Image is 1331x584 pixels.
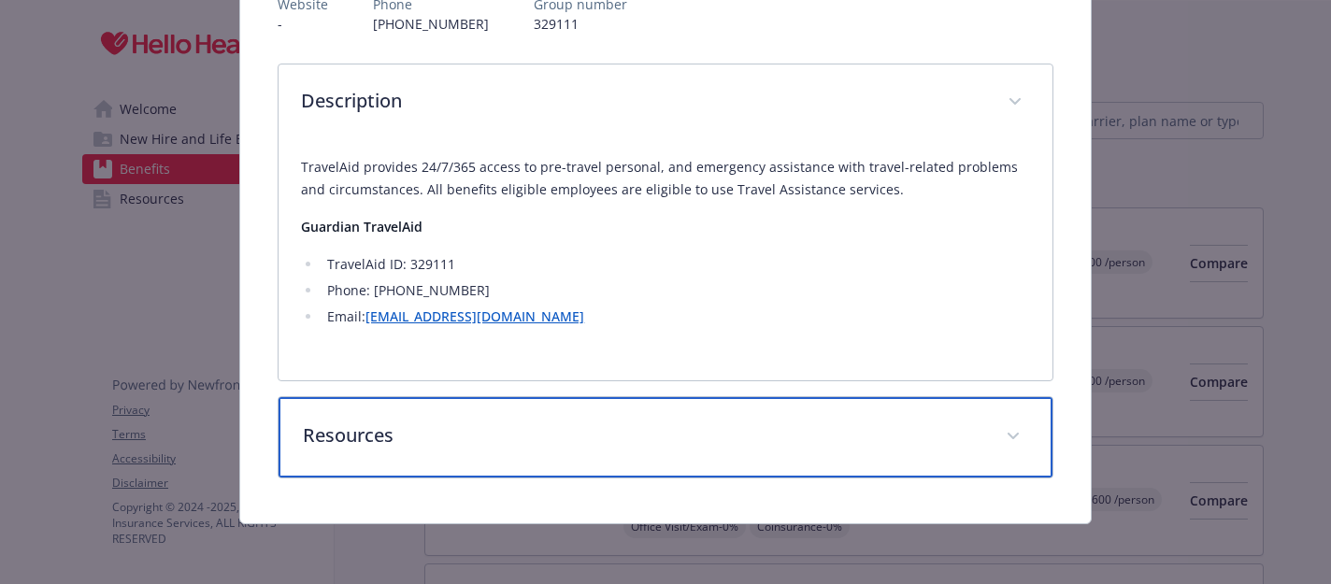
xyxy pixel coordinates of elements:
p: Description [301,87,984,115]
div: Description [279,141,1052,380]
p: [PHONE_NUMBER] [373,14,489,34]
div: Description [279,64,1052,141]
li: TravelAid ID: 329111 [322,253,1029,276]
p: - [278,14,328,34]
li: Email: [322,306,1029,328]
a: [EMAIL_ADDRESS][DOMAIN_NAME] [365,307,584,325]
strong: Guardian TravelAid [301,218,422,235]
p: TravelAid provides 24/7/365 access to pre-travel personal, and emergency assistance with travel-r... [301,156,1029,201]
li: Phone: [PHONE_NUMBER] [322,279,1029,302]
div: Resources [279,397,1052,477]
p: Resources [303,421,982,449]
p: 329111 [534,14,627,34]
